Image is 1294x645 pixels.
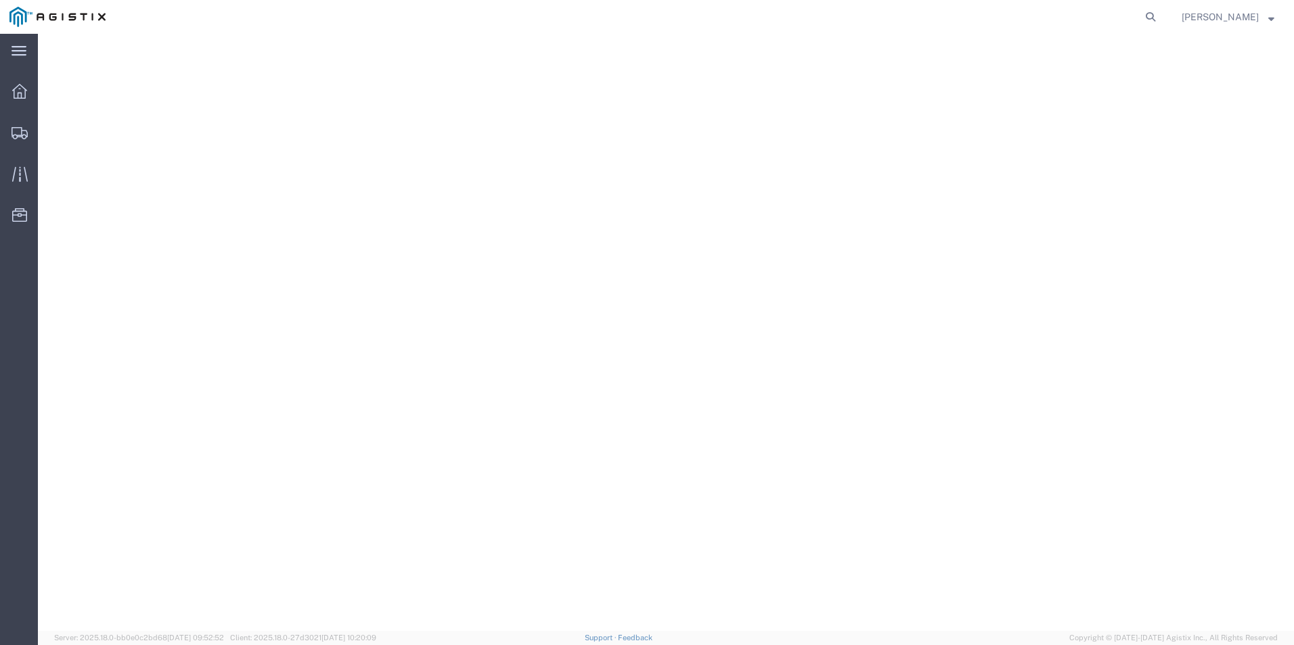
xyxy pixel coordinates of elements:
button: [PERSON_NAME] [1181,9,1275,25]
span: Server: 2025.18.0-bb0e0c2bd68 [54,634,224,642]
span: Copyright © [DATE]-[DATE] Agistix Inc., All Rights Reserved [1069,632,1278,644]
span: [DATE] 10:20:09 [321,634,376,642]
a: Feedback [618,634,652,642]
iframe: FS Legacy Container [38,34,1294,631]
img: logo [9,7,106,27]
span: Client: 2025.18.0-27d3021 [230,634,376,642]
a: Support [585,634,619,642]
span: [DATE] 09:52:52 [167,634,224,642]
span: Corey Keys [1182,9,1259,24]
